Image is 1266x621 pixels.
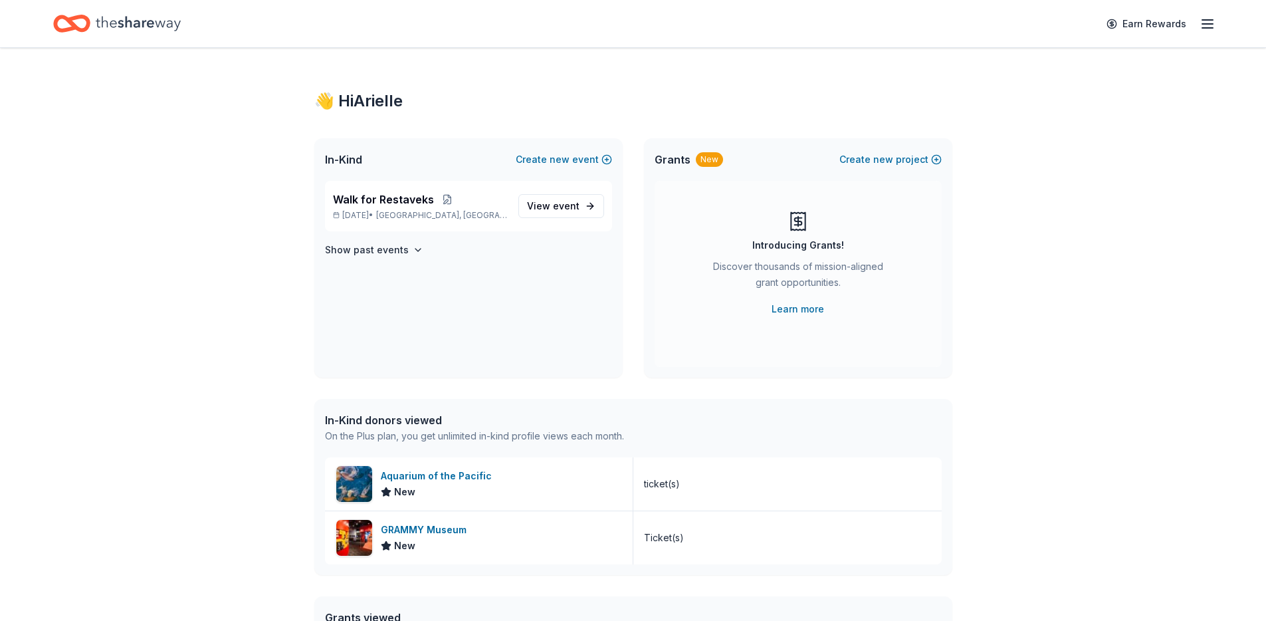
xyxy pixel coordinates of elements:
div: New [696,152,723,167]
div: Introducing Grants! [752,237,844,253]
span: New [394,484,415,500]
span: Grants [655,152,690,168]
div: Discover thousands of mission-aligned grant opportunities. [708,259,889,296]
h4: Show past events [325,242,409,258]
div: ticket(s) [644,476,680,492]
div: In-Kind donors viewed [325,412,624,428]
div: Ticket(s) [644,530,684,546]
a: View event [518,194,604,218]
img: Image for Aquarium of the Pacific [336,466,372,502]
div: 👋 Hi Arielle [314,90,952,112]
span: new [873,152,893,168]
div: Aquarium of the Pacific [381,468,497,484]
div: On the Plus plan, you get unlimited in-kind profile views each month. [325,428,624,444]
a: Home [53,8,181,39]
span: event [553,200,580,211]
button: Show past events [325,242,423,258]
p: [DATE] • [333,210,508,221]
button: Createnewevent [516,152,612,168]
span: New [394,538,415,554]
div: GRAMMY Museum [381,522,472,538]
a: Learn more [772,301,824,317]
button: Createnewproject [839,152,942,168]
span: View [527,198,580,214]
span: Walk for Restaveks [333,191,434,207]
a: Earn Rewards [1099,12,1194,36]
span: [GEOGRAPHIC_DATA], [GEOGRAPHIC_DATA] [376,210,507,221]
img: Image for GRAMMY Museum [336,520,372,556]
span: new [550,152,570,168]
span: In-Kind [325,152,362,168]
